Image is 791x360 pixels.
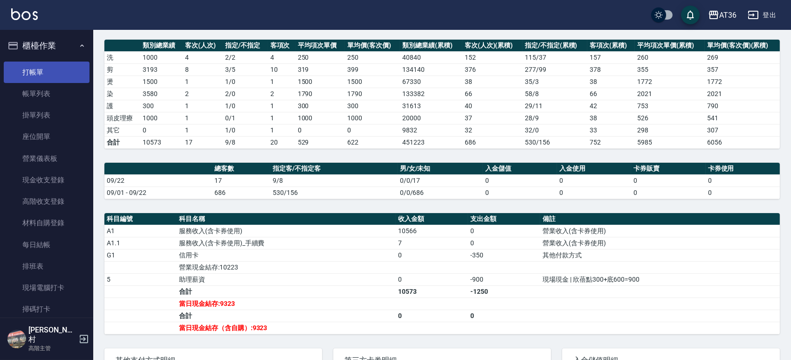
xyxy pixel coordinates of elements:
table: a dense table [104,40,780,149]
td: 790 [705,100,780,112]
td: 1000 [296,112,345,124]
td: G1 [104,249,177,261]
td: 2 / 0 [223,88,268,100]
td: 530/156 [523,136,587,148]
td: 67330 [400,76,462,88]
td: 1000 [345,112,400,124]
td: 7 [396,237,468,249]
td: 42 [587,100,635,112]
td: 0 [483,174,557,187]
th: 支出金額 [468,213,540,225]
td: 1 [183,112,223,124]
td: 300 [296,100,345,112]
a: 打帳單 [4,62,89,83]
a: 現場電腦打卡 [4,277,89,298]
td: 0 [557,174,631,187]
td: 529 [296,136,345,148]
td: 378 [587,63,635,76]
td: 營業現金結存:10223 [177,261,396,273]
td: 1790 [296,88,345,100]
td: 2 [268,88,296,100]
td: 10 [268,63,296,76]
td: 250 [296,51,345,63]
td: 10573 [396,285,468,298]
td: 5985 [635,136,705,148]
td: 541 [705,112,780,124]
td: 32 [462,124,523,136]
td: 38 [587,76,635,88]
td: 洗 [104,51,140,63]
td: 0 [396,249,468,261]
td: 250 [345,51,400,63]
th: 客項次 [268,40,296,52]
th: 指定/不指定(累積) [523,40,587,52]
td: 其他付款方式 [540,249,780,261]
td: 當日現金結存:9323 [177,298,396,310]
td: 357 [705,63,780,76]
td: 1 / 0 [223,76,268,88]
td: 66 [462,88,523,100]
td: 277 / 99 [523,63,587,76]
td: A1.1 [104,237,177,249]
td: 10566 [396,225,468,237]
a: 營業儀表板 [4,148,89,169]
td: 2 [183,88,223,100]
td: 5 [104,273,177,285]
td: -900 [468,273,540,285]
th: 卡券使用 [706,163,780,175]
td: 1 [268,112,296,124]
td: 38 [587,112,635,124]
div: AT36 [719,9,736,21]
td: 355 [635,63,705,76]
td: 3580 [140,88,183,100]
td: 9832 [400,124,462,136]
td: 其它 [104,124,140,136]
td: 4 [183,51,223,63]
th: 客次(人次) [183,40,223,52]
td: 753 [635,100,705,112]
p: 高階主管 [28,344,76,353]
td: 451223 [400,136,462,148]
td: 1500 [296,76,345,88]
th: 平均項次單價(累積) [635,40,705,52]
a: 掃碼打卡 [4,298,89,320]
td: -350 [468,249,540,261]
img: Logo [11,8,38,20]
td: 服務收入(含卡券使用)_手續費 [177,237,396,249]
td: 686 [462,136,523,148]
th: 科目名稱 [177,213,396,225]
td: 1 [183,124,223,136]
th: 客次(人次)(累積) [462,40,523,52]
td: 1 [183,76,223,88]
th: 類別總業績 [140,40,183,52]
th: 科目編號 [104,213,177,225]
td: 當日現金結存（含自購）:9323 [177,322,396,334]
th: 指定/不指定 [223,40,268,52]
td: 1 / 0 [223,124,268,136]
th: 男/女/未知 [398,163,483,175]
td: 1 [268,100,296,112]
td: 10573 [140,136,183,148]
td: 31613 [400,100,462,112]
a: 掛單列表 [4,104,89,126]
td: 護 [104,100,140,112]
td: 0 [483,187,557,199]
td: 1500 [140,76,183,88]
td: 0 [396,273,468,285]
td: 1772 [705,76,780,88]
td: 頭皮理療 [104,112,140,124]
td: 28 / 9 [523,112,587,124]
table: a dense table [104,163,780,199]
td: A1 [104,225,177,237]
td: 2 / 2 [223,51,268,63]
td: 530/156 [270,187,398,199]
td: 0/0/17 [398,174,483,187]
a: 排班表 [4,256,89,277]
td: 0 [140,124,183,136]
td: 信用卡 [177,249,396,261]
th: 單均價(客次價) [345,40,400,52]
td: 260 [635,51,705,63]
td: 9/8 [270,174,398,187]
h5: [PERSON_NAME]村 [28,325,76,344]
a: 現金收支登錄 [4,169,89,191]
